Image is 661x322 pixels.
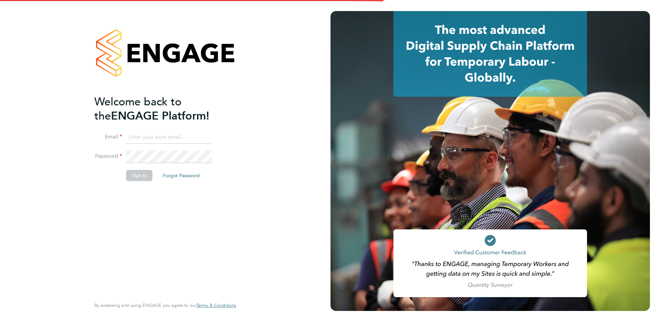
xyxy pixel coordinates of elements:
span: Welcome back to the [94,95,181,123]
button: Sign In [126,170,152,181]
a: Terms & Conditions [196,303,236,308]
input: Enter your work email... [126,131,212,144]
button: Forgot Password [157,170,205,181]
h2: ENGAGE Platform! [94,95,229,123]
label: Password [94,153,122,160]
span: By accessing and using ENGAGE you agree to our [94,302,236,308]
label: Email [94,133,122,141]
